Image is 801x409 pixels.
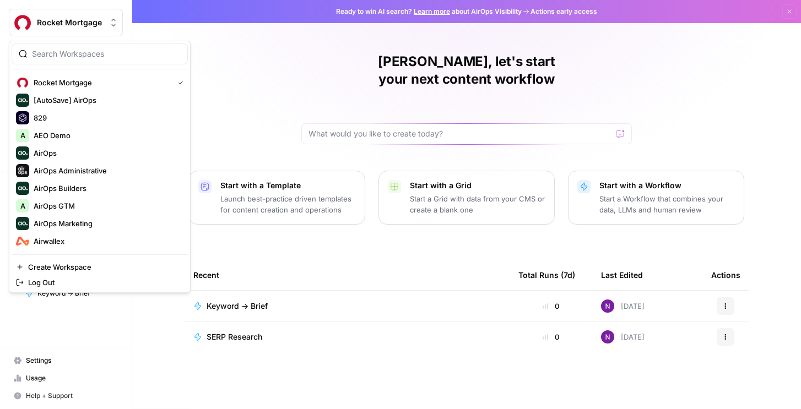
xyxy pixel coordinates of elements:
[599,180,735,191] p: Start with a Workflow
[518,260,575,290] div: Total Runs (7d)
[26,356,118,366] span: Settings
[16,217,29,230] img: AirOps Marketing Logo
[12,259,188,275] a: Create Workspace
[13,13,33,32] img: Rocket Mortgage Logo
[601,299,614,313] img: kedmmdess6i2jj5txyq6cw0yj4oc
[9,369,123,387] a: Usage
[193,260,501,290] div: Recent
[336,7,522,17] span: Ready to win AI search? about AirOps Visibility
[601,330,614,343] img: kedmmdess6i2jj5txyq6cw0yj4oc
[34,112,179,123] span: 829
[207,331,262,342] span: SERP Research
[220,193,356,215] p: Launch best-practice driven templates for content creation and operations
[20,130,25,141] span: A
[309,128,611,139] input: What would you like to create today?
[518,301,583,312] div: 0
[28,277,179,288] span: Log Out
[9,41,191,293] div: Workspace: Rocket Mortgage
[711,260,740,290] div: Actions
[301,53,632,88] h1: [PERSON_NAME], let's start your next content workflow
[518,331,583,342] div: 0
[26,373,118,383] span: Usage
[16,76,29,89] img: Rocket Mortgage Logo
[9,352,123,369] a: Settings
[34,148,179,159] span: AirOps
[26,391,118,401] span: Help + Support
[20,200,25,211] span: A
[9,9,123,36] button: Workspace: Rocket Mortgage
[220,180,356,191] p: Start with a Template
[410,193,545,215] p: Start a Grid with data from your CMS or create a blank one
[410,180,545,191] p: Start with a Grid
[12,275,188,290] a: Log Out
[599,193,735,215] p: Start a Workflow that combines your data, LLMs and human review
[34,200,179,211] span: AirOps GTM
[34,130,179,141] span: AEO Demo
[16,111,29,124] img: 829 Logo
[16,182,29,195] img: AirOps Builders Logo
[34,218,179,229] span: AirOps Marketing
[16,94,29,107] img: [AutoSave] AirOps Logo
[378,171,555,225] button: Start with a GridStart a Grid with data from your CMS or create a blank one
[193,331,501,342] a: SERP Research
[20,285,123,302] a: Keyword -> Brief
[34,95,179,106] span: [AutoSave] AirOps
[207,301,268,312] span: Keyword -> Brief
[193,301,501,312] a: Keyword -> Brief
[16,164,29,177] img: AirOps Administrative Logo
[601,330,645,343] div: [DATE]
[568,171,744,225] button: Start with a WorkflowStart a Workflow that combines your data, LLMs and human review
[34,165,179,176] span: AirOps Administrative
[16,235,29,248] img: Airwallex Logo
[9,387,123,405] button: Help + Support
[16,146,29,160] img: AirOps Logo
[601,260,643,290] div: Last Edited
[37,288,118,298] span: Keyword -> Brief
[601,299,645,313] div: [DATE]
[37,17,104,28] span: Rocket Mortgage
[531,7,597,17] span: Actions early access
[34,183,179,194] span: AirOps Builders
[28,261,179,272] span: Create Workspace
[34,236,179,247] span: Airwallex
[34,77,169,88] span: Rocket Mortgage
[414,7,450,15] a: Learn more
[189,171,365,225] button: Start with a TemplateLaunch best-practice driven templates for content creation and operations
[32,48,181,59] input: Search Workspaces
